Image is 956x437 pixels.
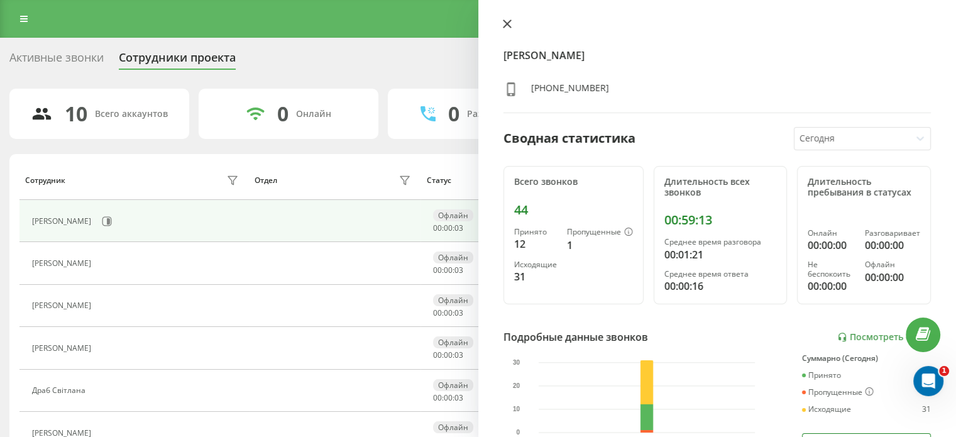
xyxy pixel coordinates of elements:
div: Драб Світлана [32,386,89,395]
div: Офлайн [433,336,473,348]
div: 00:00:00 [865,270,920,285]
div: 00:00:00 [808,238,855,253]
div: Онлайн [808,229,855,238]
span: 00 [444,265,453,275]
div: [PERSON_NAME] [32,301,94,310]
span: 03 [454,392,463,403]
div: 00:00:00 [808,279,855,294]
span: 00 [433,223,442,233]
span: 03 [454,223,463,233]
div: 44 [514,202,633,218]
div: Офлайн [865,260,920,269]
h4: [PERSON_NAME] [503,48,931,63]
div: Среднее время ответа [664,270,777,279]
span: 00 [433,392,442,403]
div: 31 [922,405,931,414]
text: 30 [513,359,520,366]
div: Офлайн [433,252,473,263]
div: [PHONE_NUMBER] [531,82,609,100]
div: Офлайн [433,209,473,221]
div: : : [433,394,463,402]
div: Разговаривает [865,229,920,238]
div: : : [433,351,463,360]
div: Не беспокоить [808,260,855,279]
div: : : [433,224,463,233]
div: Офлайн [433,294,473,306]
div: 31 [514,269,557,284]
span: 00 [444,392,453,403]
span: 00 [433,265,442,275]
div: Длительность всех звонков [664,177,777,198]
span: 00 [444,223,453,233]
div: 00:01:21 [664,247,777,262]
div: Всего звонков [514,177,633,187]
div: Отдел [255,176,277,185]
div: Офлайн [433,421,473,433]
div: 12 [514,236,557,252]
div: Пропущенные [567,228,633,238]
div: : : [433,309,463,318]
span: 00 [444,350,453,360]
div: 00:00:00 [865,238,920,253]
text: 10 [513,406,520,412]
div: Разговаривают [467,109,536,119]
div: Исходящие [802,405,851,414]
span: 00 [433,350,442,360]
div: Сводная статистика [503,129,635,148]
div: [PERSON_NAME] [32,259,94,268]
div: Среднее время разговора [664,238,777,246]
div: Статус [427,176,451,185]
div: Сотрудники проекта [119,51,236,70]
div: Исходящие [514,260,557,269]
div: 00:00:16 [664,279,777,294]
div: 00:59:13 [664,213,777,228]
text: 0 [516,429,520,436]
span: 00 [433,307,442,318]
span: 1 [939,366,949,376]
iframe: Intercom live chat [913,366,943,396]
div: 0 [448,102,459,126]
div: 0 [277,102,288,126]
div: Всего аккаунтов [95,109,168,119]
div: Принято [802,371,841,380]
div: 10 [65,102,87,126]
div: Сотрудник [25,176,65,185]
div: [PERSON_NAME] [32,344,94,353]
div: : : [433,266,463,275]
div: Офлайн [433,379,473,391]
div: Активные звонки [9,51,104,70]
span: 00 [444,307,453,318]
div: Онлайн [296,109,331,119]
div: Длительность пребывания в статусах [808,177,920,198]
div: Суммарно (Сегодня) [802,354,931,363]
span: 03 [454,265,463,275]
div: 1 [567,238,633,253]
span: 03 [454,307,463,318]
text: 20 [513,382,520,389]
div: Подробные данные звонков [503,329,648,345]
div: Пропущенные [802,387,874,397]
span: 03 [454,350,463,360]
div: Принято [514,228,557,236]
a: Посмотреть отчет [837,332,931,343]
div: [PERSON_NAME] [32,217,94,226]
